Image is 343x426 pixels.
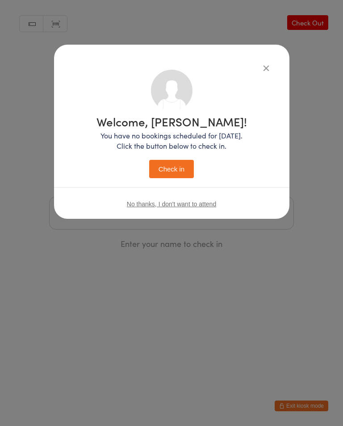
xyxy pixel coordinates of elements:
img: no_photo.png [151,70,192,111]
button: No thanks, I don't want to attend [127,200,216,208]
p: You have no bookings scheduled for [DATE]. Click the button below to check in. [96,130,247,151]
button: Check in [149,160,194,178]
h1: Welcome, [PERSON_NAME]! [96,116,247,127]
